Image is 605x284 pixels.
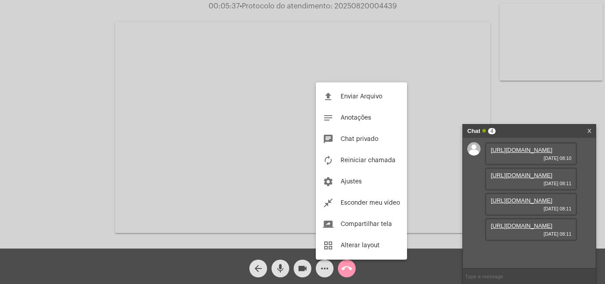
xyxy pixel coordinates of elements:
[341,93,382,100] span: Enviar Arquivo
[323,113,334,123] mat-icon: notes
[323,198,334,208] mat-icon: close_fullscreen
[341,115,371,121] span: Anotações
[323,134,334,144] mat-icon: chat
[341,136,378,142] span: Chat privado
[341,242,380,249] span: Alterar layout
[323,176,334,187] mat-icon: settings
[341,200,400,206] span: Esconder meu vídeo
[341,179,362,185] span: Ajustes
[323,155,334,166] mat-icon: autorenew
[323,240,334,251] mat-icon: grid_view
[323,219,334,230] mat-icon: screen_share
[341,221,392,227] span: Compartilhar tela
[323,91,334,102] mat-icon: file_upload
[341,157,396,163] span: Reiniciar chamada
